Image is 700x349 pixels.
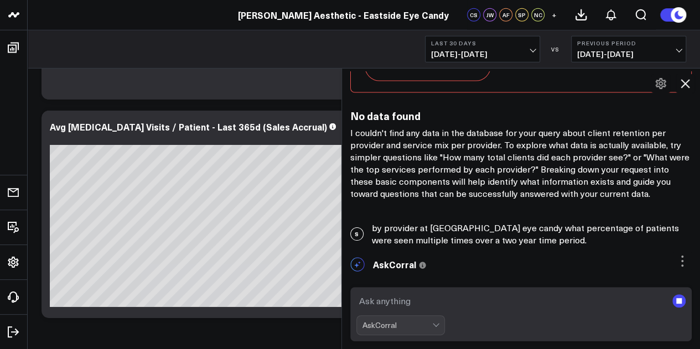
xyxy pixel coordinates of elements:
div: SP [515,8,528,22]
span: + [552,11,557,19]
div: CS [467,8,480,22]
p: I couldn't find any data in the database for your query about client retention per provider and s... [350,127,692,200]
b: Previous Period [577,40,680,46]
b: Last 30 Days [431,40,534,46]
span: S [350,227,364,241]
span: AskCorral [373,258,416,270]
div: JW [483,8,496,22]
div: AF [499,8,512,22]
button: Previous Period[DATE]-[DATE] [571,36,686,62]
span: [DATE] - [DATE] [577,50,680,59]
button: + [547,8,561,22]
button: Last 30 Days[DATE]-[DATE] [425,36,540,62]
h3: No data found [350,110,692,122]
div: NC [531,8,545,22]
a: [PERSON_NAME] Aesthetic - Eastside Eye Candy [238,9,449,21]
div: Avg [MEDICAL_DATA] Visits / Patient - Last 365d (Sales Accrual) [50,121,327,133]
span: [DATE] - [DATE] [431,50,534,59]
div: VS [546,46,566,53]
